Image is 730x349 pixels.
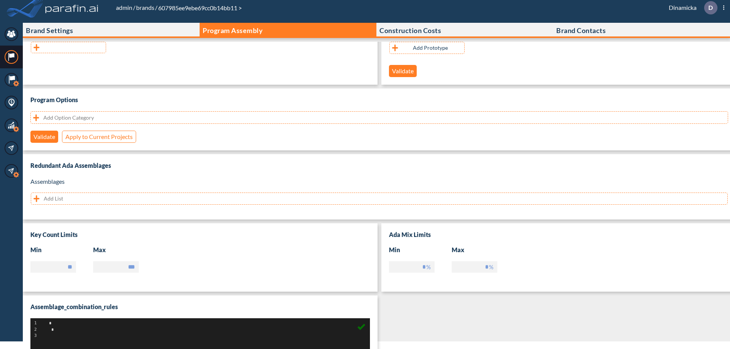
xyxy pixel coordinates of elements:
[31,42,106,53] button: add line
[34,320,47,327] div: 1
[115,4,133,11] a: admin
[426,263,431,271] label: %
[489,263,494,271] label: %
[115,3,135,12] li: /
[657,1,724,14] div: Dinamicka
[389,231,728,238] h3: Ada mix limits
[30,111,728,124] button: Add Option Category
[30,162,728,169] h3: Redundant Ada Assemblages
[413,44,448,52] p: Add Prototype
[708,4,713,11] p: D
[30,131,58,143] button: Validate
[30,246,93,254] h3: Min
[379,27,441,34] p: Construction Costs
[34,327,47,333] div: 2
[452,246,514,254] h3: max
[135,3,157,12] li: /
[200,23,376,38] button: Program Assembly
[556,27,606,34] p: Brand Contacts
[135,4,155,11] a: brands
[376,23,553,38] button: Construction Costs
[30,177,728,186] p: Assemblages
[34,333,47,339] div: 3
[157,4,243,11] span: 607985ee9ebe69cc0b14bb11 >
[203,27,263,34] p: Program Assembly
[31,193,728,205] button: Add List
[43,114,94,122] p: Add Option Category
[44,195,63,202] p: Add List
[26,27,73,34] p: Brand Settings
[389,42,465,54] button: Add Prototype
[23,23,200,38] button: Brand Settings
[30,231,370,238] h3: Key count limits
[553,23,730,38] button: Brand Contacts
[30,96,728,104] h3: Program Options
[389,246,452,254] h3: min
[93,246,156,254] h3: Max
[30,303,370,311] h3: assemblage_combination_rules
[389,65,417,77] button: Validate
[62,131,136,143] button: Apply to Current Projects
